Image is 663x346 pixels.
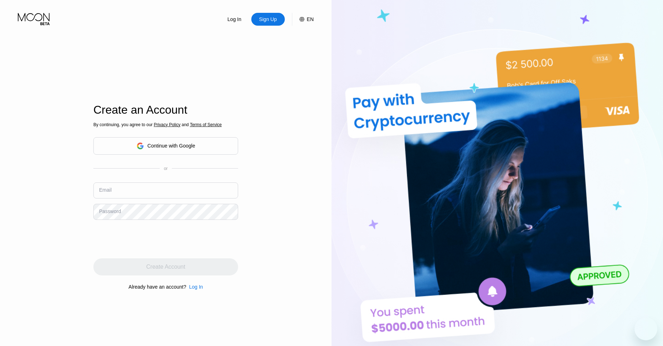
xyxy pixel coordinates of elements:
[154,122,180,127] span: Privacy Policy
[189,284,203,290] div: Log In
[93,137,238,155] div: Continue with Google
[190,122,222,127] span: Terms of Service
[292,13,314,26] div: EN
[93,225,202,253] iframe: reCAPTCHA
[93,103,238,117] div: Create an Account
[634,317,657,340] iframe: Кнопка запуска окна обмена сообщениями
[258,16,278,23] div: Sign Up
[180,122,190,127] span: and
[186,284,203,290] div: Log In
[93,122,238,127] div: By continuing, you agree to our
[129,284,186,290] div: Already have an account?
[251,13,285,26] div: Sign Up
[164,166,168,171] div: or
[218,13,251,26] div: Log In
[99,208,121,214] div: Password
[307,16,314,22] div: EN
[227,16,242,23] div: Log In
[148,143,195,149] div: Continue with Google
[99,187,112,193] div: Email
